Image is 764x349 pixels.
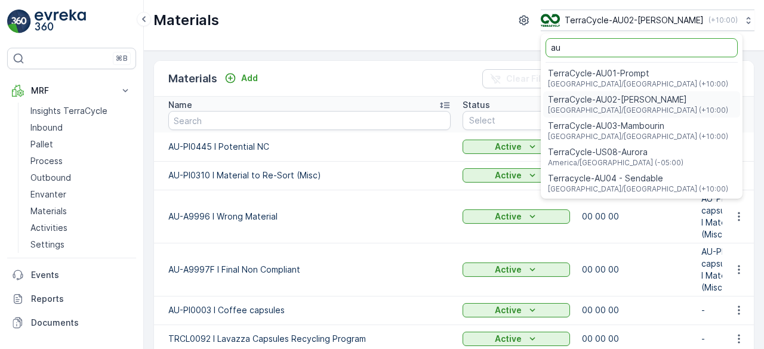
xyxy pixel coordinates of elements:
p: Active [495,141,522,153]
td: AU-PI0445 I Potential NC [154,132,457,161]
p: Outbound [30,172,71,184]
button: Add [220,71,263,85]
p: Documents [31,317,131,329]
span: America/[GEOGRAPHIC_DATA] (-05:00) [548,158,683,168]
td: 00 00 00 [576,243,695,296]
p: ⌘B [116,54,128,63]
p: Select [469,115,552,126]
span: TerraCycle-AU01-Prompt [548,67,728,79]
img: logo [7,10,31,33]
input: Search... [546,38,738,57]
p: Active [495,211,522,223]
p: Clear Filters [506,73,558,85]
p: MRF [31,85,112,97]
span: TerraCycle-AU03-Mambourin [548,120,728,132]
td: AU-PI0003 I Coffee capsules [154,296,457,325]
td: 00 00 00 [576,190,695,243]
button: Active [463,262,570,277]
p: ( +10:00 ) [708,16,738,25]
p: Inbound [30,122,63,134]
span: [GEOGRAPHIC_DATA]/[GEOGRAPHIC_DATA] (+10:00) [548,184,728,194]
a: Events [7,263,136,287]
img: logo_light-DOdMpM7g.png [35,10,86,33]
button: Clear Filters [482,69,565,88]
p: Pallet [30,138,53,150]
a: Materials [26,203,136,220]
button: Active [463,303,570,317]
button: Active [463,209,570,224]
p: Active [495,264,522,276]
p: Events [31,269,131,281]
p: Envanter [30,189,66,200]
td: AU-PI0310 I Material to Re-Sort (Misc) [154,161,457,190]
a: Activities [26,220,136,236]
a: Outbound [26,169,136,186]
span: TerraCycle-US08-Aurora [548,146,683,158]
a: Pallet [26,136,136,153]
span: [GEOGRAPHIC_DATA]/[GEOGRAPHIC_DATA] (+10:00) [548,79,728,89]
p: Name [168,99,192,111]
button: TerraCycle-AU02-[PERSON_NAME](+10:00) [541,10,754,31]
span: [GEOGRAPHIC_DATA]/[GEOGRAPHIC_DATA] (+10:00) [548,132,728,141]
a: Process [26,153,136,169]
p: Settings [30,239,64,251]
a: Reports [7,287,136,311]
a: Insights TerraCycle [26,103,136,119]
button: Active [463,140,570,154]
button: Active [463,332,570,346]
p: Active [495,169,522,181]
p: Status [463,99,490,111]
p: Materials [153,11,219,30]
button: MRF [7,79,136,103]
p: Active [495,304,522,316]
a: Documents [7,311,136,335]
a: Envanter [26,186,136,203]
p: TerraCycle-AU02-[PERSON_NAME] [565,14,704,26]
a: Settings [26,236,136,253]
td: 00 00 00 [576,296,695,325]
p: Materials [30,205,67,217]
p: Process [30,155,63,167]
p: Reports [31,293,131,305]
span: [GEOGRAPHIC_DATA]/[GEOGRAPHIC_DATA] (+10:00) [548,106,728,115]
button: Active [463,168,570,183]
img: TC_EuINC7U.png [541,14,560,27]
a: Inbound [26,119,136,136]
span: TerraCycle-AU02-[PERSON_NAME] [548,94,728,106]
p: Add [241,72,258,84]
input: Search [168,111,451,130]
ul: Menu [541,33,743,199]
p: Insights TerraCycle [30,105,107,117]
span: Terracycle-AU04 - Sendable [548,172,728,184]
p: Active [495,333,522,345]
td: AU-A9997F I Final Non Compliant [154,243,457,296]
p: Materials [168,70,217,87]
td: AU-A9996 I Wrong Material [154,190,457,243]
p: Activities [30,222,67,234]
